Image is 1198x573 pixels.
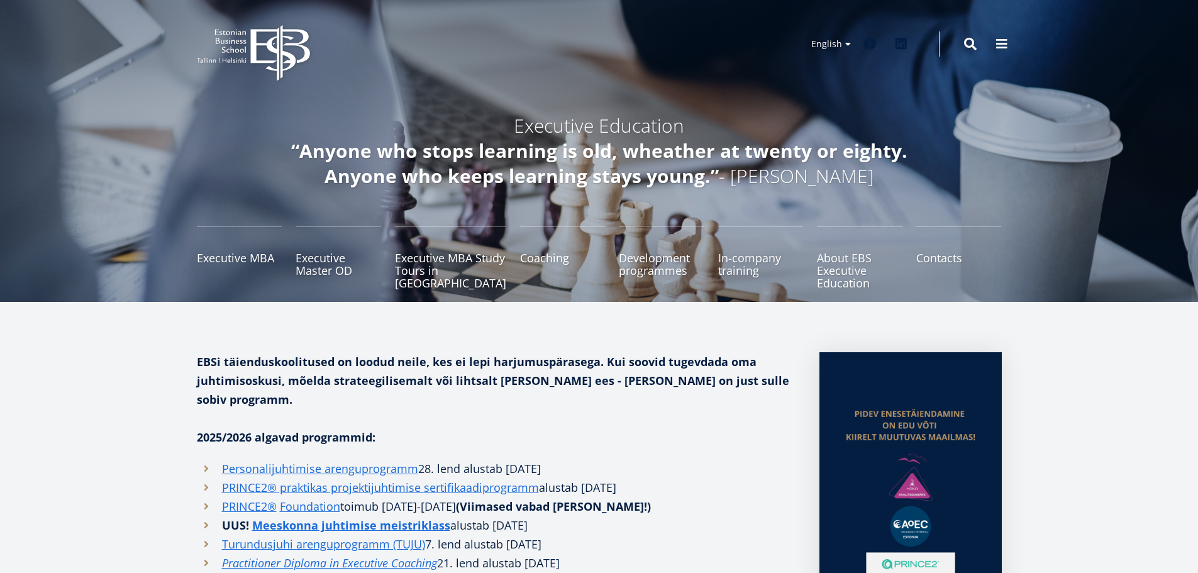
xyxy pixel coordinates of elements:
a: Executive Master OD [296,226,381,289]
a: ® [267,497,277,516]
a: Development programmes [619,226,704,289]
a: Coaching [520,226,606,289]
li: alustab [DATE] [197,478,794,497]
a: Turundusjuhi arenguprogramm (TUJU) [222,535,425,554]
h4: - [PERSON_NAME] [266,138,933,189]
a: Contacts [916,226,1002,289]
strong: Meeskonna juhtimise meistriklass [252,518,450,533]
a: In-company training [718,226,804,289]
a: PRINCE2 [222,497,267,516]
strong: 2025/2026 algavad programmid: [197,430,375,445]
strong: UUS! [222,518,249,533]
li: . lend alustab [DATE] [197,554,794,572]
a: Meeskonna juhtimise meistriklass [252,516,450,535]
i: 21 [437,555,450,570]
strong: (Viimased vabad [PERSON_NAME]!) [456,499,651,514]
a: PRINCE2® praktikas projektijuhtimise sertifikaadiprogramm [222,478,539,497]
li: 7. lend alustab [DATE] [197,535,794,554]
a: Foundation [280,497,340,516]
a: Facebook [857,31,882,57]
a: Personalijuhtimise arenguprogramm [222,459,418,478]
a: Executive MBA [197,226,282,289]
h4: Executive Education [266,113,933,138]
li: 28. lend alustab [DATE] [197,459,794,478]
a: Practitioner Diploma in Executive Coaching [222,554,437,572]
li: toimub [DATE]-[DATE] [197,497,794,516]
a: About EBS Executive Education [817,226,902,289]
strong: EBSi täienduskoolitused on loodud neile, kes ei lepi harjumuspärasega. Kui soovid tugevdada oma j... [197,354,789,407]
a: Linkedin [889,31,914,57]
em: Practitioner Diploma in Executive Coaching [222,555,437,570]
li: alustab [DATE] [197,516,794,535]
a: Executive MBA Study Tours in [GEOGRAPHIC_DATA] [395,226,506,289]
em: “Anyone who stops learning is old, wheather at twenty or eighty. Anyone who keeps learning stays ... [291,138,907,189]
